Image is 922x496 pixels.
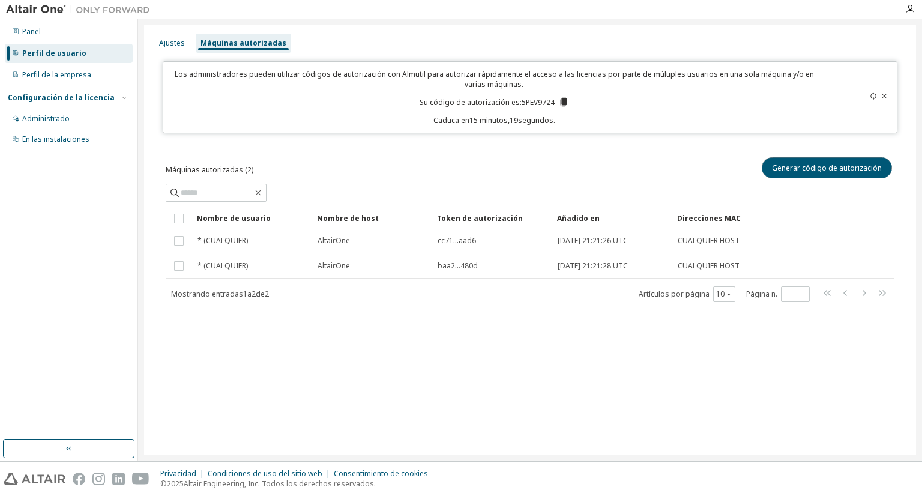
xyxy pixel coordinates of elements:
font: Perfil de usuario [22,48,86,58]
font: Condiciones de uso del sitio web [208,468,322,479]
font: Página n. [746,289,777,299]
font: Administrado [22,113,70,124]
img: altair_logo.svg [4,473,65,485]
font: En las instalaciones [22,134,89,144]
font: Mostrando entradas [171,289,243,299]
font: Direcciones MAC [677,213,741,223]
font: Nombre de host [317,213,379,223]
img: instagram.svg [92,473,105,485]
font: 2025 [167,479,184,489]
font: 2 [252,289,256,299]
font: Su código de autorización es: [420,97,522,107]
font: 5PEV9724 [522,97,555,107]
font: Máquinas autorizadas [200,38,286,48]
font: AltairOne [318,261,350,271]
font: CUALQUIER HOST [678,235,740,246]
font: Altair Engineering, Inc. Todos los derechos reservados. [184,479,376,489]
font: * (CUALQUIER) [197,235,248,246]
font: baa2...480d [438,261,478,271]
img: youtube.svg [132,473,149,485]
img: Altair Uno [6,4,156,16]
font: [DATE] 21:21:28 UTC [558,261,628,271]
font: Artículos por página [639,289,710,299]
font: segundos. [518,115,555,126]
font: Añadido en [557,213,600,223]
font: 15 minutos, [469,115,510,126]
font: Perfil de la empresa [22,70,91,80]
font: Panel [22,26,41,37]
font: Máquinas autorizadas (2) [166,165,253,175]
font: cc71...aad6 [438,235,476,246]
font: © [160,479,167,489]
font: 10 [716,289,725,299]
font: 2 [265,289,269,299]
img: facebook.svg [73,473,85,485]
font: AltairOne [318,235,350,246]
font: Consentimiento de cookies [334,468,428,479]
font: CUALQUIER HOST [678,261,740,271]
font: Los administradores pueden utilizar códigos de autorización con Almutil para autorizar rápidament... [175,69,814,89]
font: Generar código de autorización [772,163,882,173]
font: 19 [510,115,518,126]
font: 1 [243,289,247,299]
font: Ajustes [159,38,185,48]
font: Token de autorización [437,213,523,223]
font: a [247,289,252,299]
font: Privacidad [160,468,196,479]
font: [DATE] 21:21:26 UTC [558,235,628,246]
font: Caduca en [433,115,469,126]
button: Generar código de autorización [762,157,892,178]
img: linkedin.svg [112,473,125,485]
font: de [256,289,265,299]
font: * (CUALQUIER) [197,261,248,271]
font: Nombre de usuario [197,213,271,223]
font: Configuración de la licencia [8,92,115,103]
